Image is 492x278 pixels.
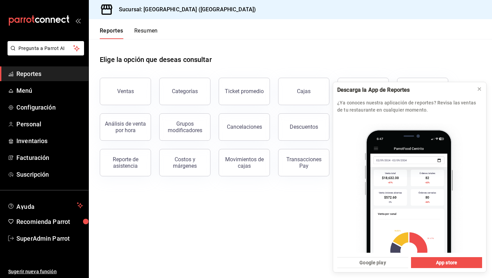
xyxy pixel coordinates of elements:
[219,113,270,141] button: Cancelaciones
[278,113,329,141] button: Descuentos
[16,86,83,95] span: Menú
[75,18,81,23] button: open_drawer_menu
[100,27,123,39] button: Reportes
[172,88,198,94] div: Categorías
[5,50,84,57] a: Pregunta a Parrot AI
[159,113,210,141] button: Grupos modificadores
[225,88,264,94] div: Ticket promedio
[164,121,206,134] div: Grupos modificadores
[16,170,83,179] span: Suscripción
[159,78,210,105] button: Categorías
[337,257,408,268] button: Google play
[134,27,158,39] button: Resumen
[100,78,151,105] button: Ventas
[164,156,206,169] div: Costos y márgenes
[283,156,325,169] div: Transacciones Pay
[337,118,482,253] img: parrot app_2.png
[278,78,329,105] a: Cajas
[16,234,83,243] span: SuperAdmin Parrot
[16,201,74,210] span: Ayuda
[223,156,265,169] div: Movimientos de cajas
[219,78,270,105] button: Ticket promedio
[16,136,83,146] span: Inventarios
[16,217,83,226] span: Recomienda Parrot
[113,5,256,14] h3: Sucursal: [GEOGRAPHIC_DATA] ([GEOGRAPHIC_DATA])
[411,257,482,268] button: App store
[18,45,73,52] span: Pregunta a Parrot AI
[297,87,311,96] div: Cajas
[337,86,471,94] div: Descarga la App de Reportes
[278,149,329,176] button: Transacciones Pay
[359,259,386,266] span: Google play
[290,124,318,130] div: Descuentos
[338,78,389,105] button: Órdenes
[100,149,151,176] button: Reporte de asistencia
[117,88,134,94] div: Ventas
[100,54,212,65] h1: Elige la opción que deseas consultar
[436,259,457,266] span: App store
[16,153,83,162] span: Facturación
[16,103,83,112] span: Configuración
[16,119,83,129] span: Personal
[397,78,448,105] button: Pagos
[16,69,83,78] span: Reportes
[159,149,210,176] button: Costos y márgenes
[227,124,262,130] div: Cancelaciones
[337,99,482,114] p: ¿Ya conoces nuestra aplicación de reportes? Revisa las ventas de tu restaurante en cualquier mome...
[219,149,270,176] button: Movimientos de cajas
[100,113,151,141] button: Análisis de venta por hora
[104,156,147,169] div: Reporte de asistencia
[8,41,84,55] button: Pregunta a Parrot AI
[8,268,83,275] span: Sugerir nueva función
[104,121,147,134] div: Análisis de venta por hora
[100,27,158,39] div: navigation tabs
